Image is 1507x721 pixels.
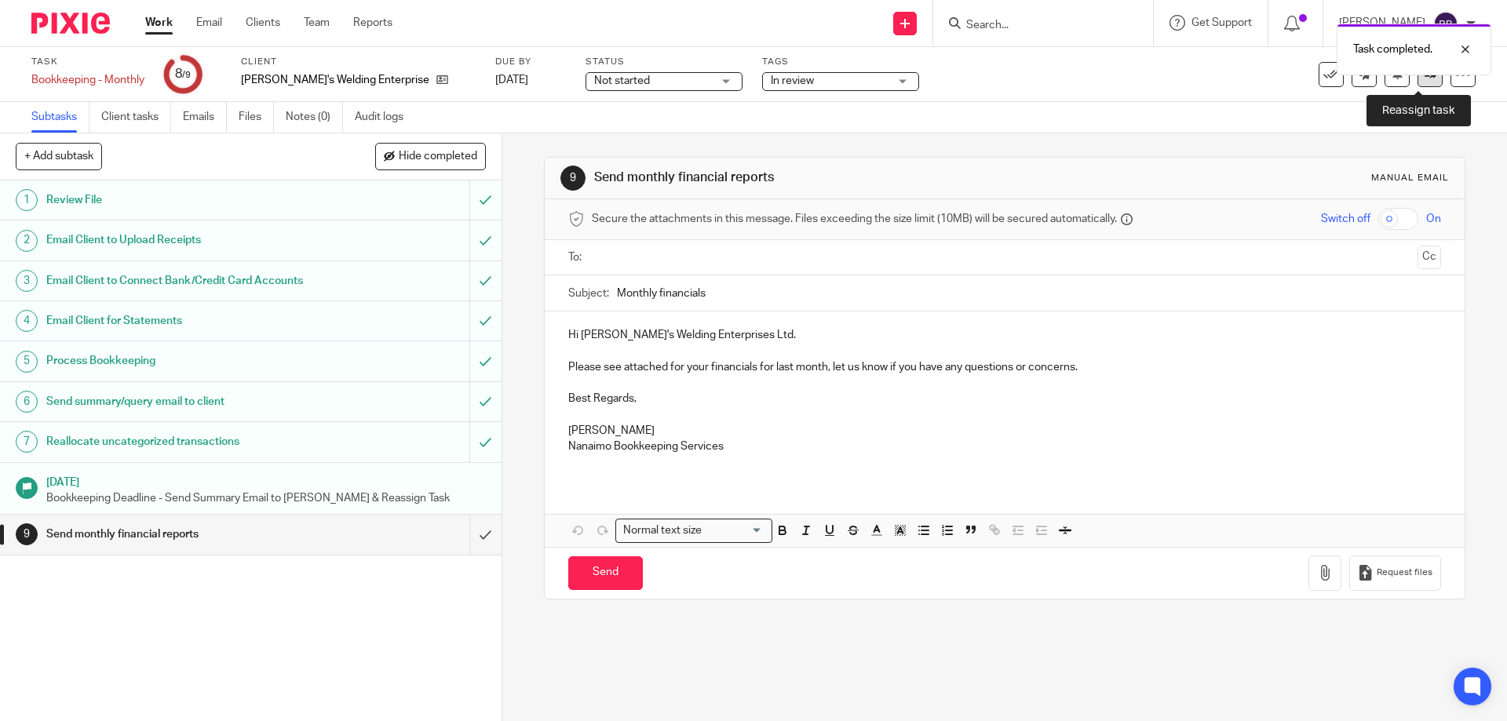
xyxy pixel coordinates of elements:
h1: Process Bookkeeping [46,349,318,373]
a: Audit logs [355,102,415,133]
span: In review [771,75,814,86]
h1: Send monthly financial reports [46,523,318,546]
span: Secure the attachments in this message. Files exceeding the size limit (10MB) will be secured aut... [592,211,1117,227]
label: To: [568,249,586,265]
a: Team [304,15,330,31]
p: [PERSON_NAME]'s Welding Enterprises Ltd. [241,72,429,88]
a: Work [145,15,173,31]
p: Best Regards, [568,391,1440,406]
a: Subtasks [31,102,89,133]
label: Due by [495,56,566,68]
input: Search for option [706,523,763,539]
label: Client [241,56,476,68]
div: 2 [16,230,38,252]
label: Subject: [568,286,609,301]
a: Emails [183,102,227,133]
p: Hi [PERSON_NAME]'s Welding Enterprises Ltd. [568,327,1440,343]
a: Reports [353,15,392,31]
h1: Review File [46,188,318,212]
p: [PERSON_NAME] [568,423,1440,439]
h1: Email Client to Upload Receipts [46,228,318,252]
span: On [1426,211,1441,227]
p: Nanaimo Bookkeeping Services [568,439,1440,454]
div: 9 [560,166,586,191]
img: Pixie [31,13,110,34]
a: Files [239,102,274,133]
span: Request files [1377,566,1432,579]
input: Send [568,556,643,590]
div: Search for option [615,519,772,543]
span: Normal text size [619,523,705,539]
h1: [DATE] [46,471,486,490]
div: 1 [16,189,38,211]
div: 8 [175,65,191,83]
label: Task [31,56,144,68]
h1: Send summary/query email to client [46,390,318,413]
img: svg%3E [1433,11,1458,36]
span: Hide completed [399,151,477,163]
h1: Email Client to Connect Bank/Credit Card Accounts [46,269,318,293]
a: Clients [246,15,280,31]
p: Bookkeeping Deadline - Send Summary Email to [PERSON_NAME] & Reassign Task [46,490,486,506]
label: Status [586,56,743,68]
div: Manual email [1371,172,1449,184]
h1: Send monthly financial reports [594,169,1038,186]
small: /9 [182,71,191,79]
p: Task completed. [1353,42,1432,57]
h1: Email Client for Statements [46,309,318,333]
span: [DATE] [495,75,528,86]
div: 6 [16,391,38,413]
button: Cc [1418,246,1441,269]
a: Client tasks [101,102,171,133]
button: + Add subtask [16,143,102,169]
div: 4 [16,310,38,332]
div: 9 [16,523,38,545]
button: Request files [1349,555,1440,591]
div: 7 [16,431,38,453]
div: 5 [16,351,38,373]
p: Please see attached for your financials for last month, let us know if you have any questions or ... [568,359,1440,375]
div: 3 [16,270,38,292]
div: Bookkeeping - Monthly [31,72,144,88]
span: Switch off [1321,211,1370,227]
h1: Reallocate uncategorized transactions [46,430,318,453]
a: Email [196,15,222,31]
span: Not started [594,75,650,86]
a: Notes (0) [286,102,343,133]
button: Hide completed [375,143,486,169]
